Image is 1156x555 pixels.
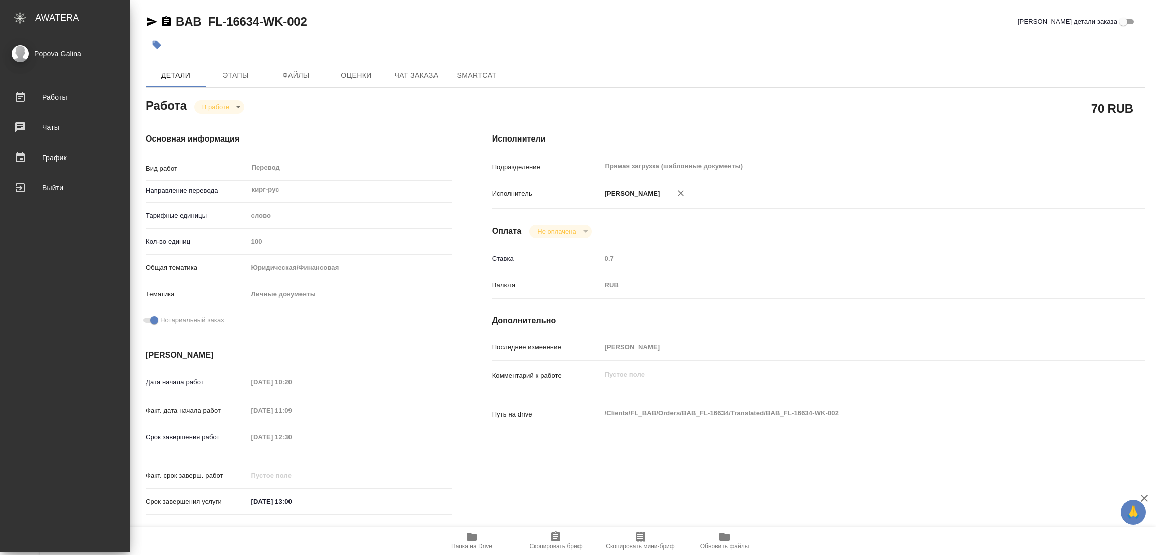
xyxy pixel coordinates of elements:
textarea: /Clients/FL_BAB/Orders/BAB_FL-16634/Translated/BAB_FL-16634-WK-002 [601,405,1091,422]
a: BAB_FL-16634-WK-002 [176,15,307,28]
div: AWATERA [35,8,130,28]
h4: Исполнители [492,133,1145,145]
p: Срок завершения работ [146,432,248,442]
input: Пустое поле [248,468,336,483]
h2: 70 RUB [1091,100,1133,117]
p: Дата начала работ [146,377,248,387]
div: Popova Galina [8,48,123,59]
a: Выйти [3,175,128,200]
div: График [8,150,123,165]
button: Скопировать мини-бриф [598,527,682,555]
p: Комментарий к работе [492,371,601,381]
a: Чаты [3,115,128,140]
h2: Работа [146,96,187,114]
span: Обновить файлы [700,543,749,550]
div: В работе [194,100,244,114]
div: Личные документы [248,286,452,303]
p: Последнее изменение [492,342,601,352]
input: Пустое поле [248,375,336,389]
button: Папка на Drive [429,527,514,555]
div: слово [248,207,452,224]
p: Ставка [492,254,601,264]
p: Срок завершения услуги [146,497,248,507]
input: ✎ Введи что-нибудь [248,494,336,509]
button: Добавить тэг [146,34,168,56]
h4: [PERSON_NAME] [146,349,452,361]
div: Выйти [8,180,123,195]
span: Скопировать бриф [529,543,582,550]
span: Скопировать мини-бриф [606,543,674,550]
p: Факт. дата начала работ [146,406,248,416]
button: В работе [199,103,232,111]
p: Путь на drive [492,409,601,420]
button: Скопировать ссылку для ЯМессенджера [146,16,158,28]
input: Пустое поле [601,340,1091,354]
input: Пустое поле [601,251,1091,266]
span: [PERSON_NAME] детали заказа [1018,17,1117,27]
span: Чат заказа [392,69,441,82]
div: Работы [8,90,123,105]
button: 🙏 [1121,500,1146,525]
p: Исполнитель [492,189,601,199]
p: Тематика [146,289,248,299]
p: Кол-во единиц [146,237,248,247]
h4: Оплата [492,225,522,237]
button: Обновить файлы [682,527,767,555]
button: Удалить исполнителя [670,182,692,204]
a: График [3,145,128,170]
p: Общая тематика [146,263,248,273]
input: Пустое поле [248,403,336,418]
p: Направление перевода [146,186,248,196]
span: 🙏 [1125,502,1142,523]
span: SmartCat [453,69,501,82]
p: Тарифные единицы [146,211,248,221]
div: RUB [601,276,1091,294]
p: Факт. срок заверш. работ [146,471,248,481]
div: Юридическая/Финансовая [248,259,452,276]
span: Этапы [212,69,260,82]
a: Работы [3,85,128,110]
p: [PERSON_NAME] [601,189,660,199]
h4: Основная информация [146,133,452,145]
span: Оценки [332,69,380,82]
input: Пустое поле [248,430,336,444]
input: Пустое поле [248,234,452,249]
h4: Дополнительно [492,315,1145,327]
p: Вид работ [146,164,248,174]
span: Папка на Drive [451,543,492,550]
p: Подразделение [492,162,601,172]
span: Файлы [272,69,320,82]
div: В работе [529,225,591,238]
div: Чаты [8,120,123,135]
p: Валюта [492,280,601,290]
button: Скопировать бриф [514,527,598,555]
button: Не оплачена [534,227,579,236]
button: Скопировать ссылку [160,16,172,28]
span: Детали [152,69,200,82]
span: Нотариальный заказ [160,315,224,325]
